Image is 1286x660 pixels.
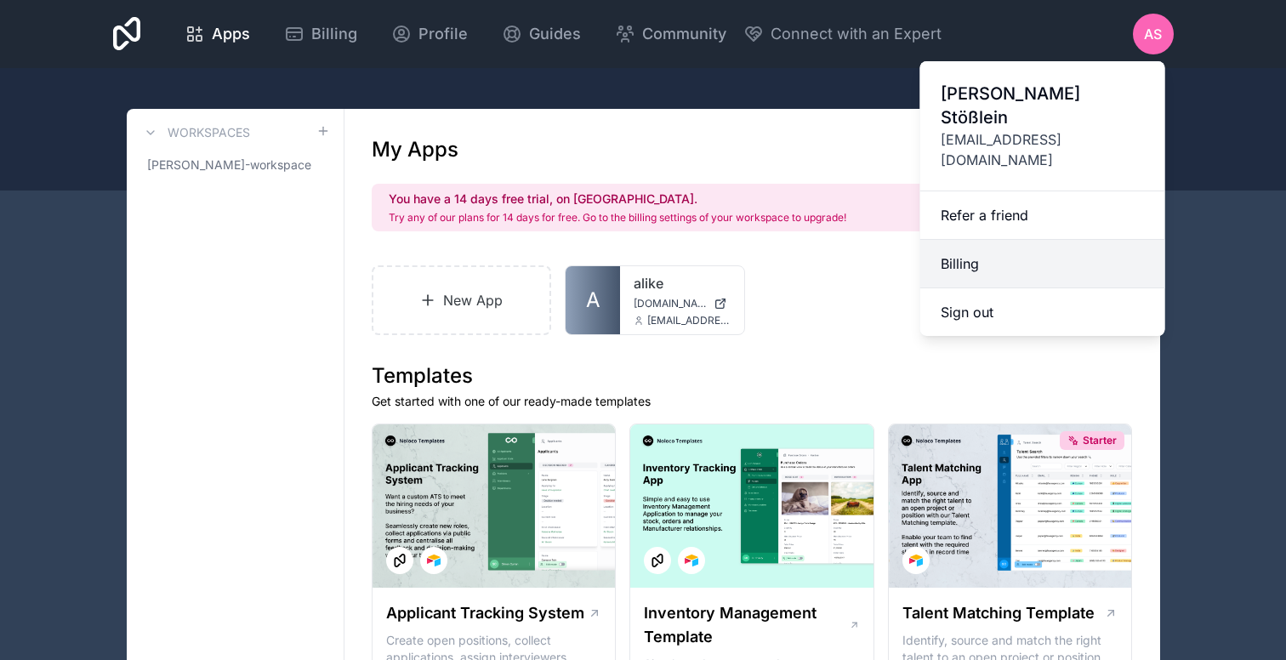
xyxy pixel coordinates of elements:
[642,22,726,46] span: Community
[644,601,848,649] h1: Inventory Management Template
[941,82,1145,129] span: [PERSON_NAME] Stößlein
[634,297,731,310] a: [DOMAIN_NAME]
[902,601,1095,625] h1: Talent Matching Template
[488,15,595,53] a: Guides
[1083,434,1117,447] span: Starter
[566,266,620,334] a: A
[311,22,357,46] span: Billing
[372,265,552,335] a: New App
[1144,24,1162,44] span: AS
[685,554,698,567] img: Airtable Logo
[586,287,600,314] span: A
[389,191,846,208] h2: You have a 14 days free trial, on [GEOGRAPHIC_DATA].
[140,150,330,180] a: [PERSON_NAME]-workspace
[418,22,468,46] span: Profile
[909,554,923,567] img: Airtable Logo
[270,15,371,53] a: Billing
[529,22,581,46] span: Guides
[634,273,731,293] a: alike
[372,393,1133,410] p: Get started with one of our ready-made templates
[427,554,441,567] img: Airtable Logo
[634,297,707,310] span: [DOMAIN_NAME]
[647,314,731,327] span: [EMAIL_ADDRESS][DOMAIN_NAME]
[941,129,1145,170] span: [EMAIL_ADDRESS][DOMAIN_NAME]
[771,22,942,46] span: Connect with an Expert
[920,191,1165,240] a: Refer a friend
[168,124,250,141] h3: Workspaces
[386,601,584,625] h1: Applicant Tracking System
[378,15,481,53] a: Profile
[212,22,250,46] span: Apps
[140,122,250,143] a: Workspaces
[372,136,458,163] h1: My Apps
[372,362,1133,390] h1: Templates
[601,15,740,53] a: Community
[920,288,1165,336] button: Sign out
[743,22,942,46] button: Connect with an Expert
[147,156,311,174] span: [PERSON_NAME]-workspace
[389,211,846,225] p: Try any of our plans for 14 days for free. Go to the billing settings of your workspace to upgrade!
[920,240,1165,288] a: Billing
[171,15,264,53] a: Apps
